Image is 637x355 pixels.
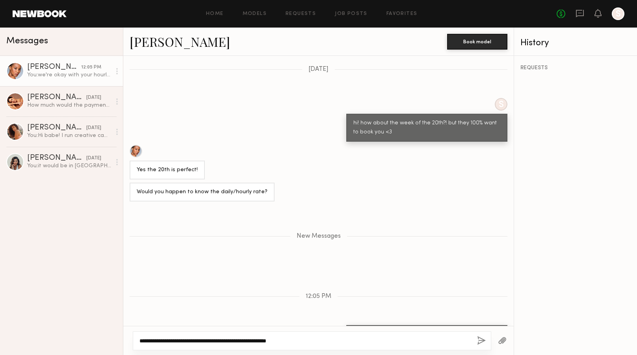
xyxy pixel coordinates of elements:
[286,11,316,17] a: Requests
[27,71,111,79] div: You: we're okay with your hourly rate posted on your page $120 :)
[612,7,624,20] a: S
[27,94,86,102] div: [PERSON_NAME]
[130,33,230,50] a: [PERSON_NAME]
[447,34,507,50] button: Book model
[386,11,418,17] a: Favorites
[297,233,341,240] span: New Messages
[27,102,111,109] div: How much would the payment be for this job? [DATE] I return to [GEOGRAPHIC_DATA] and I will stay ...
[306,293,331,300] span: 12:05 PM
[353,119,500,137] div: hi! how about the week of the 20th?! but they 100% want to book you <3
[520,65,631,71] div: REQUESTS
[86,94,101,102] div: [DATE]
[27,162,111,170] div: You: it would be in [GEOGRAPHIC_DATA] at a house from peerpsace. we would do two UGC videos and s...
[6,37,48,46] span: Messages
[86,124,101,132] div: [DATE]
[137,166,198,175] div: Yes the 20th is perfect!
[520,39,631,48] div: History
[137,188,267,197] div: Would you happen to know the daily/hourly rate?
[27,63,81,71] div: [PERSON_NAME]
[86,155,101,162] div: [DATE]
[308,66,329,73] span: [DATE]
[81,64,101,71] div: 12:05 PM
[27,154,86,162] div: [PERSON_NAME]
[206,11,224,17] a: Home
[27,124,86,132] div: [PERSON_NAME]
[447,38,507,44] a: Book model
[243,11,267,17] a: Models
[335,11,368,17] a: Job Posts
[27,132,111,139] div: You: Hi babe! I run creative campaigns for brands and one of my clients loves your look! It's a p...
